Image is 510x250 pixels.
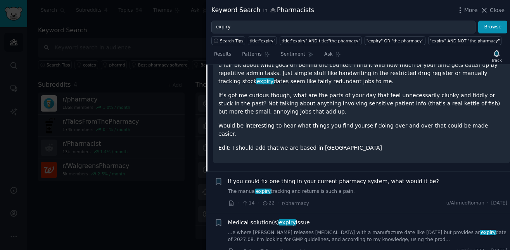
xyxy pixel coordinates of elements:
[214,51,231,58] span: Results
[322,48,344,64] a: Ask
[218,144,505,152] p: Edit: I should add that we are based in [GEOGRAPHIC_DATA]
[281,51,305,58] span: Sentiment
[282,201,309,206] span: r/pharmacy
[258,199,259,207] span: ·
[280,36,362,45] a: title:"expiry" AND title:"the pharmacy"
[490,6,505,14] span: Close
[446,200,484,207] span: u/AhmedRoman
[228,229,508,243] a: ...e where [PERSON_NAME] releases [MEDICAL_DATA] with a manufacture date like [DATE] but provides...
[256,78,274,84] span: expiry
[478,21,507,34] button: Browse
[239,48,272,64] a: Patterns
[278,219,297,226] span: expiry
[262,200,275,207] span: 22
[277,199,279,207] span: ·
[237,199,239,207] span: ·
[480,230,496,235] span: expiry
[487,200,489,207] span: ·
[456,6,478,14] button: More
[211,48,234,64] a: Results
[491,200,507,207] span: [DATE]
[324,51,333,58] span: Ask
[250,38,275,44] div: title:"expiry"
[489,48,505,64] button: Track
[428,36,502,45] a: "expiry" AND NOT "the pharmacy"
[228,177,439,185] a: If you could fix one thing in your current pharmacy system, what would it be?
[211,36,245,45] button: Search Tips
[480,6,505,14] button: Close
[367,38,424,44] div: "expiry" OR "the pharmacy"
[211,21,475,34] input: Try a keyword related to your business
[282,38,360,44] div: title:"expiry" AND title:"the pharmacy"
[255,189,271,194] span: expiry
[211,5,314,15] div: Keyword Search Pharmacists
[263,7,267,14] span: in
[220,38,244,44] span: Search Tips
[242,200,254,207] span: 14
[228,219,310,227] span: Medical solution(s) issue
[491,58,502,63] div: Track
[248,36,277,45] a: title:"expiry"
[278,48,316,64] a: Sentiment
[218,122,505,138] p: Would be interesting to hear what things you find yourself doing over and over that could be made...
[464,6,478,14] span: More
[218,53,505,86] p: I’m a software dev with a partner who's a pharmacist, and over the last few years I’ve ended up h...
[365,36,425,45] a: "expiry" OR "the pharmacy"
[218,91,505,116] p: It's got me curious though, what are the parts of your day that feel unnecessarily clunky and fid...
[242,51,261,58] span: Patterns
[228,188,508,195] a: The manualexpirytracking and returns is such a pain.
[228,219,310,227] a: Medical solution(s)expiryissue
[430,38,500,44] div: "expiry" AND NOT "the pharmacy"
